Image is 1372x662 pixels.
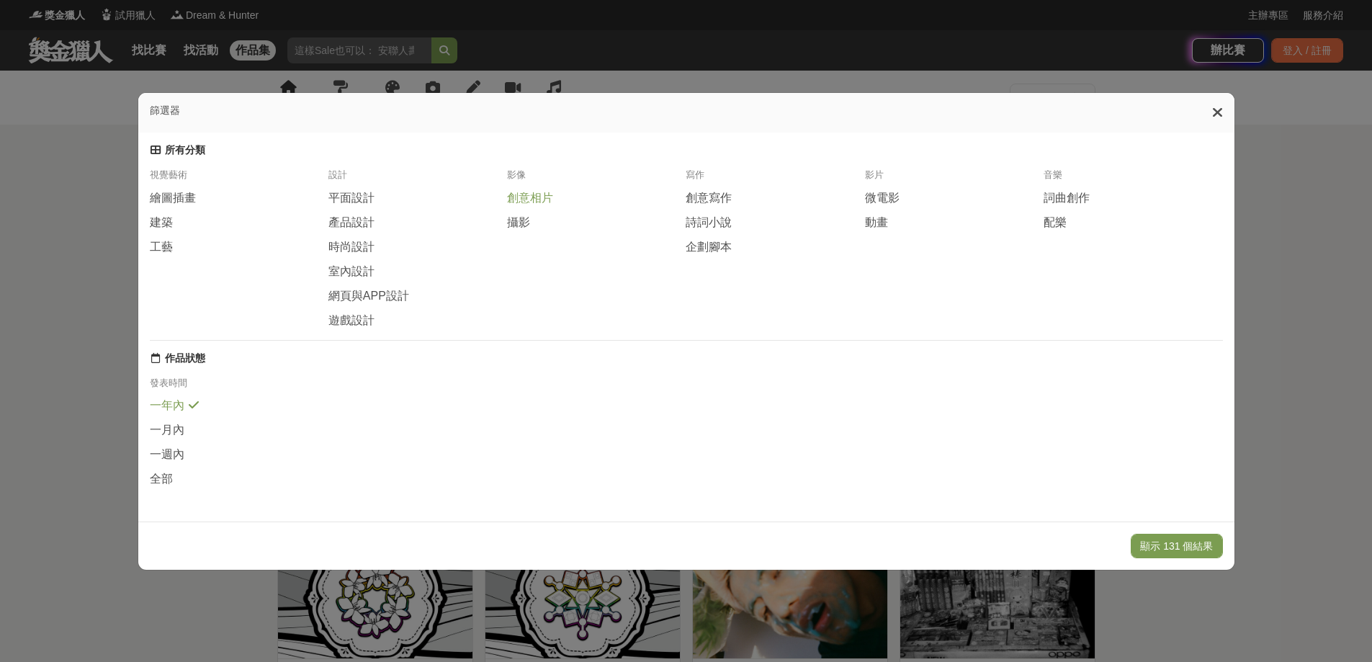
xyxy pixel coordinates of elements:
[150,398,184,413] span: 一年內
[150,215,173,231] span: 建築
[328,289,409,304] span: 網頁與APP設計
[686,169,864,190] div: 寫作
[150,447,184,462] span: 一週內
[150,169,328,190] div: 視覺藝術
[150,423,184,438] span: 一月內
[1044,215,1067,231] span: 配樂
[165,144,205,157] div: 所有分類
[328,240,375,255] span: 時尚設計
[865,215,888,231] span: 動畫
[1131,534,1222,558] button: 顯示 131 個結果
[328,191,375,206] span: 平面設計
[686,215,732,231] span: 詩詞小說
[328,215,375,231] span: 產品設計
[150,240,173,255] span: 工藝
[507,215,530,231] span: 攝影
[328,264,375,279] span: 室內設計
[507,169,686,190] div: 影像
[865,191,900,206] span: 微電影
[328,313,375,328] span: 遊戲設計
[328,169,507,190] div: 設計
[150,104,180,116] span: 篩選器
[686,240,732,255] span: 企劃腳本
[150,377,328,398] div: 發表時間
[865,169,1044,190] div: 影片
[507,191,553,206] span: 創意相片
[150,472,173,487] span: 全部
[165,352,205,365] div: 作品狀態
[150,191,196,206] span: 繪圖插畫
[686,191,732,206] span: 創意寫作
[1044,169,1222,190] div: 音樂
[1044,191,1090,206] span: 詞曲創作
